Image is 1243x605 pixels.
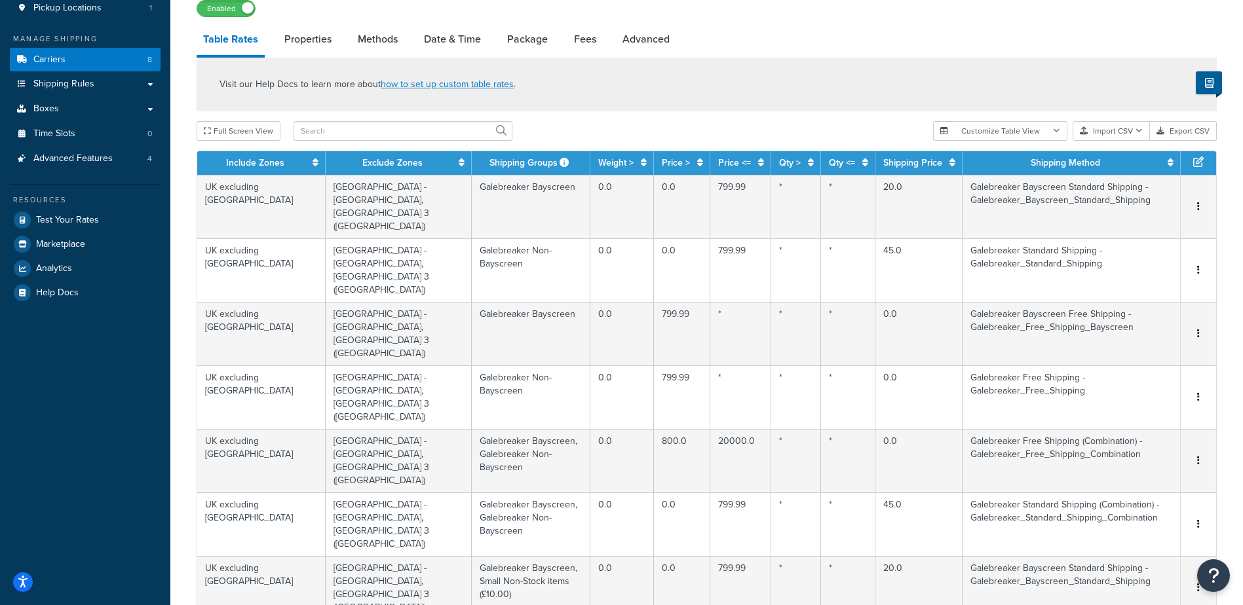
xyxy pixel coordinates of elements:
[710,175,771,238] td: 799.99
[1031,156,1100,170] a: Shipping Method
[10,48,161,72] li: Carriers
[197,175,326,238] td: UK excluding [GEOGRAPHIC_DATA]
[963,429,1181,492] td: Galebreaker Free Shipping (Combination) - Galebreaker_Free_Shipping_Combination
[362,156,423,170] a: Exclude Zones
[326,429,472,492] td: [GEOGRAPHIC_DATA] - [GEOGRAPHIC_DATA], [GEOGRAPHIC_DATA] 3 ([GEOGRAPHIC_DATA])
[326,175,472,238] td: [GEOGRAPHIC_DATA] - [GEOGRAPHIC_DATA], [GEOGRAPHIC_DATA] 3 ([GEOGRAPHIC_DATA])
[654,492,710,556] td: 0.0
[875,175,963,238] td: 20.0
[472,365,590,429] td: Galebreaker Non-Bayscreen
[875,365,963,429] td: 0.0
[472,302,590,365] td: Galebreaker Bayscreen
[10,72,161,96] a: Shipping Rules
[875,429,963,492] td: 0.0
[10,147,161,171] li: Advanced Features
[590,365,654,429] td: 0.0
[779,156,801,170] a: Qty >
[197,365,326,429] td: UK excluding [GEOGRAPHIC_DATA]
[197,238,326,302] td: UK excluding [GEOGRAPHIC_DATA]
[10,122,161,146] li: Time Slots
[1073,121,1150,141] button: Import CSV
[590,492,654,556] td: 0.0
[10,147,161,171] a: Advanced Features4
[36,263,72,274] span: Analytics
[326,492,472,556] td: [GEOGRAPHIC_DATA] - [GEOGRAPHIC_DATA], [GEOGRAPHIC_DATA] 3 ([GEOGRAPHIC_DATA])
[278,24,338,55] a: Properties
[654,238,710,302] td: 0.0
[220,77,516,92] p: Visit our Help Docs to learn more about .
[662,156,690,170] a: Price >
[33,103,59,115] span: Boxes
[326,302,472,365] td: [GEOGRAPHIC_DATA] - [GEOGRAPHIC_DATA], [GEOGRAPHIC_DATA] 3 ([GEOGRAPHIC_DATA])
[294,121,512,141] input: Search
[654,302,710,365] td: 799.99
[875,492,963,556] td: 45.0
[36,215,99,226] span: Test Your Rates
[36,239,85,250] span: Marketplace
[33,3,102,14] span: Pickup Locations
[590,429,654,492] td: 0.0
[197,302,326,365] td: UK excluding [GEOGRAPHIC_DATA]
[197,121,280,141] button: Full Screen View
[710,238,771,302] td: 799.99
[10,208,161,232] a: Test Your Rates
[472,429,590,492] td: Galebreaker Bayscreen, Galebreaker Non-Bayscreen
[718,156,751,170] a: Price <=
[710,492,771,556] td: 799.99
[829,156,855,170] a: Qty <=
[197,492,326,556] td: UK excluding [GEOGRAPHIC_DATA]
[197,429,326,492] td: UK excluding [GEOGRAPHIC_DATA]
[875,238,963,302] td: 45.0
[598,156,634,170] a: Weight >
[226,156,284,170] a: Include Zones
[654,365,710,429] td: 799.99
[616,24,676,55] a: Advanced
[963,365,1181,429] td: Galebreaker Free Shipping - Galebreaker_Free_Shipping
[963,175,1181,238] td: Galebreaker Bayscreen Standard Shipping - Galebreaker_Bayscreen_Standard_Shipping
[33,54,66,65] span: Carriers
[10,122,161,146] a: Time Slots0
[326,365,472,429] td: [GEOGRAPHIC_DATA] - [GEOGRAPHIC_DATA], [GEOGRAPHIC_DATA] 3 ([GEOGRAPHIC_DATA])
[33,128,75,139] span: Time Slots
[10,257,161,280] a: Analytics
[33,153,113,164] span: Advanced Features
[883,156,942,170] a: Shipping Price
[963,492,1181,556] td: Galebreaker Standard Shipping (Combination) - Galebreaker_Standard_Shipping_Combination
[1150,121,1217,141] button: Export CSV
[36,287,79,299] span: Help Docs
[654,175,710,238] td: 0.0
[1196,71,1222,94] button: Show Help Docs
[10,232,161,256] a: Marketplace
[351,24,404,55] a: Methods
[654,429,710,492] td: 800.0
[472,238,590,302] td: Galebreaker Non-Bayscreen
[149,3,152,14] span: 1
[147,153,152,164] span: 4
[33,79,94,90] span: Shipping Rules
[933,121,1067,141] button: Customize Table View
[10,194,161,206] div: Resources
[1197,559,1230,592] button: Open Resource Center
[10,48,161,72] a: Carriers8
[147,54,152,65] span: 8
[147,128,152,139] span: 0
[590,302,654,365] td: 0.0
[10,33,161,45] div: Manage Shipping
[10,281,161,304] a: Help Docs
[197,24,265,58] a: Table Rates
[417,24,488,55] a: Date & Time
[472,492,590,556] td: Galebreaker Bayscreen, Galebreaker Non-Bayscreen
[381,77,514,91] a: how to set up custom table rates
[963,302,1181,365] td: Galebreaker Bayscreen Free Shipping - Galebreaker_Free_Shipping_Bayscreen
[10,97,161,121] a: Boxes
[326,238,472,302] td: [GEOGRAPHIC_DATA] - [GEOGRAPHIC_DATA], [GEOGRAPHIC_DATA] 3 ([GEOGRAPHIC_DATA])
[472,151,590,175] th: Shipping Groups
[567,24,603,55] a: Fees
[501,24,554,55] a: Package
